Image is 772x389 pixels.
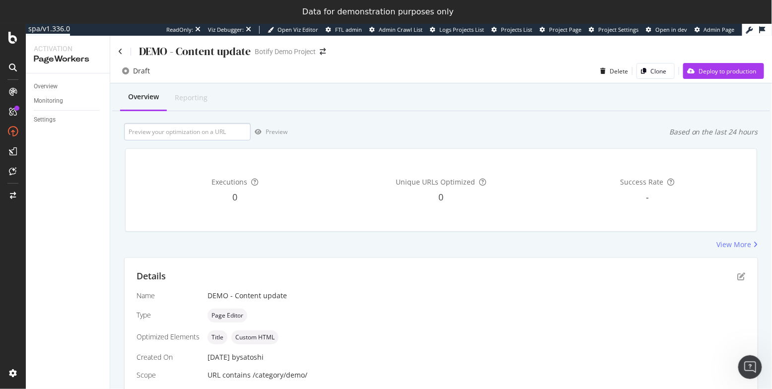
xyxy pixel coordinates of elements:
[137,291,200,301] div: Name
[208,26,244,34] div: Viz Debugger:
[235,334,275,340] span: Custom HTML
[278,26,318,33] span: Open Viz Editor
[166,26,193,34] div: ReadOnly:
[137,352,200,362] div: Created On
[683,63,764,79] button: Deploy to production
[589,26,638,34] a: Project Settings
[598,26,638,33] span: Project Settings
[326,26,362,34] a: FTL admin
[369,26,422,34] a: Admin Crawl List
[255,47,316,57] div: Botify Demo Project
[610,67,628,75] div: Delete
[208,309,247,323] div: neutral label
[268,26,318,34] a: Open Viz Editor
[208,330,227,344] div: neutral label
[34,96,63,106] div: Monitoring
[137,370,200,380] div: Scope
[430,26,484,34] a: Logs Projects List
[501,26,532,33] span: Projects List
[211,334,223,340] span: Title
[26,24,70,34] div: spa/v1.336.0
[438,191,443,203] span: 0
[34,115,103,125] a: Settings
[208,291,746,301] div: DEMO - Content update
[137,332,200,342] div: Optimized Elements
[128,92,159,102] div: Overview
[34,96,103,106] a: Monitoring
[335,26,362,33] span: FTL admin
[699,67,756,75] div: Deploy to production
[738,272,746,280] div: pen-to-square
[491,26,532,34] a: Projects List
[669,127,758,137] div: Based on the last 24 hours
[137,310,200,320] div: Type
[738,355,762,379] iframe: Intercom live chat
[646,26,687,34] a: Open in dev
[208,370,307,380] span: URL contains /category/demo/
[596,63,628,79] button: Delete
[695,26,735,34] a: Admin Page
[379,26,422,33] span: Admin Crawl List
[211,313,243,319] span: Page Editor
[34,44,102,54] div: Activation
[34,81,103,92] a: Overview
[320,48,326,55] div: arrow-right-arrow-left
[139,44,251,59] div: DEMO - Content update
[439,26,484,33] span: Logs Projects List
[636,63,675,79] button: Clone
[26,24,70,36] a: spa/v1.336.0
[655,26,687,33] span: Open in dev
[232,191,237,203] span: 0
[133,66,150,76] div: Draft
[396,177,475,187] span: Unique URLs Optimized
[231,330,279,344] div: neutral label
[717,240,758,250] a: View More
[175,93,208,103] div: Reporting
[704,26,735,33] span: Admin Page
[232,352,264,362] div: by satoshi
[302,7,454,17] div: Data for demonstration purposes only
[717,240,752,250] div: View More
[646,191,649,203] span: -
[34,54,102,65] div: PageWorkers
[650,67,666,75] div: Clone
[124,123,251,140] input: Preview your optimization on a URL
[34,81,58,92] div: Overview
[549,26,581,33] span: Project Page
[34,115,56,125] div: Settings
[621,177,664,187] span: Success Rate
[208,352,746,362] div: [DATE]
[137,270,166,283] div: Details
[118,48,123,55] a: Click to go back
[266,128,287,136] div: Preview
[540,26,581,34] a: Project Page
[211,177,247,187] span: Executions
[251,124,287,140] button: Preview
